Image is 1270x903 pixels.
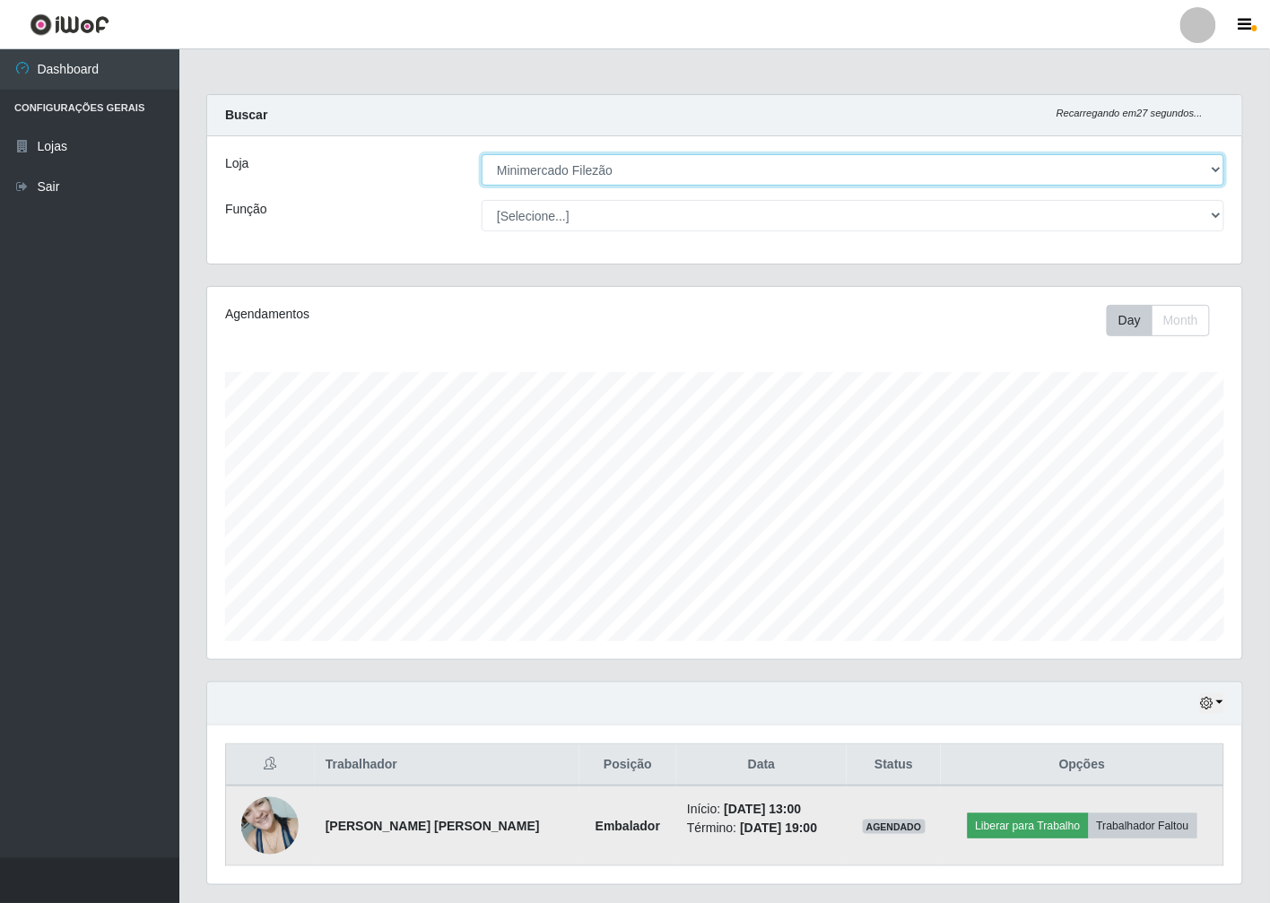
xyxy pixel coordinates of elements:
[687,819,836,838] li: Término:
[687,800,836,819] li: Início:
[724,802,801,816] time: [DATE] 13:00
[941,744,1223,786] th: Opções
[1107,305,1153,336] button: Day
[596,819,660,833] strong: Embalador
[579,744,676,786] th: Posição
[326,819,540,833] strong: [PERSON_NAME] [PERSON_NAME]
[225,154,248,173] label: Loja
[30,13,109,36] img: CoreUI Logo
[241,787,299,864] img: 1714959691742.jpeg
[863,820,926,834] span: AGENDADO
[225,305,626,324] div: Agendamentos
[740,821,817,835] time: [DATE] 19:00
[1107,305,1224,336] div: Toolbar with button groups
[847,744,941,786] th: Status
[225,200,267,219] label: Função
[225,108,267,122] strong: Buscar
[1057,108,1203,118] i: Recarregando em 27 segundos...
[1089,813,1197,838] button: Trabalhador Faltou
[315,744,579,786] th: Trabalhador
[1152,305,1210,336] button: Month
[676,744,847,786] th: Data
[968,813,1089,838] button: Liberar para Trabalho
[1107,305,1210,336] div: First group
